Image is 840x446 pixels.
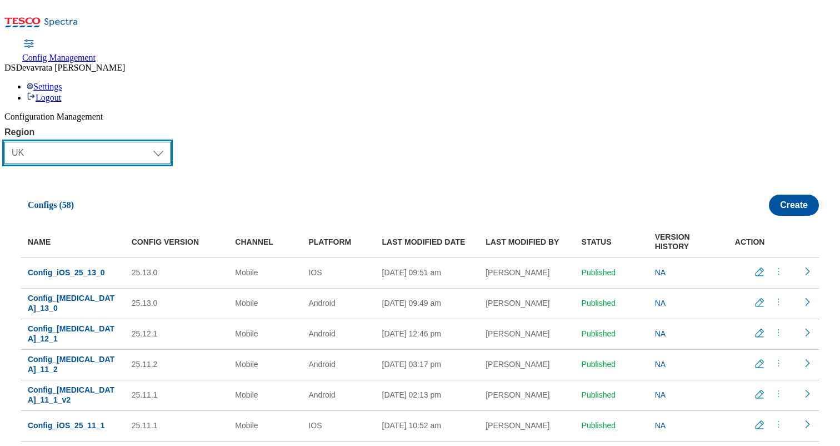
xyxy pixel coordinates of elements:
svg: Readonly config [802,419,813,430]
th: LAST MODIFIED DATE [376,227,479,257]
button: Edit config [751,358,773,371]
span: NA [655,268,666,277]
svg: menus [773,327,784,338]
span: DS [4,63,16,72]
span: Published [582,268,616,277]
svg: Edit config [754,266,765,277]
td: Mobile [228,380,302,410]
svg: menus [773,266,784,277]
label: Configs (58) [21,200,74,210]
a: Config Management [22,39,96,63]
td: [PERSON_NAME] [479,288,574,319]
span: Devavrata [PERSON_NAME] [16,63,125,72]
th: NAME [21,227,125,257]
td: IOS [302,410,375,441]
svg: menus [773,388,784,399]
span: Published [582,390,616,399]
svg: Readonly config [802,388,813,399]
td: Android [302,380,375,410]
span: Config Management [22,53,96,62]
td: 25.11.1 [125,380,229,410]
svg: Edit config [754,328,765,339]
td: 25.11.2 [125,349,229,380]
td: 25.11.1 [125,410,229,441]
span: Published [582,329,616,338]
td: 25.13.0 [125,257,229,288]
span: Config_iOS_25_13_0 [28,268,105,277]
td: Mobile [228,319,302,349]
td: [PERSON_NAME] [479,349,574,380]
svg: Edit config [754,297,765,308]
svg: Readonly config [802,327,813,338]
span: Config_iOS_25_11_1 [28,421,105,430]
td: Android [302,349,375,380]
span: NA [655,421,666,430]
svg: Readonly config [802,266,813,277]
svg: menus [773,419,784,430]
span: NA [655,329,666,338]
td: [DATE] 03:17 pm [376,349,479,380]
span: Config_[MEDICAL_DATA]_13_0 [28,294,114,313]
td: [PERSON_NAME] [479,410,574,441]
button: Create [769,195,819,216]
td: [PERSON_NAME] [479,319,574,349]
span: NA [655,299,666,308]
svg: menus [773,358,784,369]
td: Mobile [228,257,302,288]
td: Android [302,319,375,349]
span: Config_[MEDICAL_DATA]_11_2 [28,355,114,374]
button: Edit config [751,296,773,310]
td: [PERSON_NAME] [479,380,574,410]
th: CHANNEL [228,227,302,257]
a: Logout [27,93,61,102]
svg: Edit config [754,419,765,430]
span: Published [582,299,616,308]
th: LAST MODIFIED BY [479,227,574,257]
td: Mobile [228,288,302,319]
td: Mobile [228,410,302,441]
th: VERSION HISTORY [648,227,722,257]
svg: Edit config [754,389,765,400]
span: NA [655,390,666,399]
svg: Edit config [754,358,765,369]
td: Android [302,288,375,319]
svg: menus [773,296,784,308]
button: Edit config [751,388,773,402]
span: Config_[MEDICAL_DATA]_12_1 [28,324,114,343]
button: Edit config [751,419,773,433]
div: Configuration Management [4,112,836,122]
td: [DATE] 02:13 pm [376,380,479,410]
td: IOS [302,257,375,288]
svg: Readonly config [802,358,813,369]
td: [DATE] 12:46 pm [376,319,479,349]
td: [DATE] 09:51 am [376,257,479,288]
th: STATUS [575,227,648,257]
td: [DATE] 09:49 am [376,288,479,319]
button: Edit config [751,266,773,280]
svg: Readonly config [802,296,813,308]
th: PLATFORM [302,227,375,257]
td: 25.12.1 [125,319,229,349]
th: ACTION [722,227,795,257]
button: Edit config [751,327,773,341]
td: Mobile [228,349,302,380]
label: Region [4,127,171,137]
td: [DATE] 10:52 am [376,410,479,441]
th: CONFIG VERSION [125,227,229,257]
span: Published [582,360,616,369]
a: Settings [27,82,62,91]
td: [PERSON_NAME] [479,257,574,288]
span: NA [655,360,666,369]
td: 25.13.0 [125,288,229,319]
span: Config_[MEDICAL_DATA]_11_1_v2 [28,385,114,404]
span: Published [582,421,616,430]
